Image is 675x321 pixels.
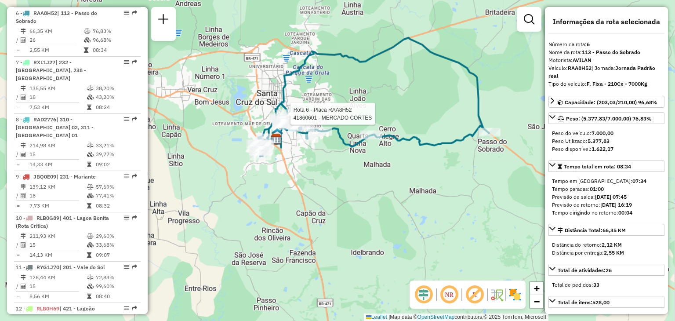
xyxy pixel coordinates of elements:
span: 12 - [16,305,95,320]
span: 6 - [16,10,97,24]
td: 15 [29,282,87,291]
i: Tempo total em rota [87,162,91,167]
span: 9 - [16,173,96,180]
strong: 528,00 [592,299,610,306]
strong: [DATE] 07:45 [595,193,627,200]
td: 76,83% [92,27,137,36]
em: Rota exportada [132,174,137,179]
div: Veículo: [548,64,664,80]
span: 11 - [16,264,105,270]
td: = [16,103,20,112]
td: = [16,251,20,259]
a: Leaflet [366,314,387,320]
img: Fluxo de ruas [490,288,504,302]
i: Tempo total em rota [87,252,91,258]
td: 38,20% [95,84,137,93]
div: Número da rota: [548,40,664,48]
em: Rota exportada [132,117,137,122]
td: 7,73 KM [29,201,87,210]
strong: 1.622,17 [592,146,613,152]
td: 214,98 KM [29,141,87,150]
span: | 231 - Mariante [56,173,96,180]
i: % de utilização da cubagem [87,95,94,100]
span: Ocultar NR [439,284,460,305]
div: Distância Total:66,35 KM [548,237,664,260]
span: | 310 - [GEOGRAPHIC_DATA] 02, 311 - [GEOGRAPHIC_DATA] 01 [16,116,94,139]
strong: 113 - Passo do Sobrado [582,49,640,55]
td: 15 [29,150,87,159]
i: % de utilização do peso [87,233,94,239]
i: % de utilização da cubagem [87,284,94,289]
td: 26 [29,36,83,44]
a: Capacidade: (203,03/210,00) 96,68% [548,96,664,108]
td: 09:02 [95,160,137,169]
em: Opções [124,59,129,65]
i: Distância Total [21,143,26,148]
div: Total de pedidos: [552,281,661,289]
td: 77,41% [95,191,137,200]
em: Opções [124,306,129,311]
td: 96,68% [92,36,137,44]
em: Rota exportada [132,59,137,65]
a: OpenStreetMap [417,314,455,320]
span: Capacidade: (203,03/210,00) 96,68% [565,99,657,106]
strong: 528,00 [605,314,622,320]
td: 09:07 [95,251,137,259]
h4: Informações da rota selecionada [548,18,664,26]
i: % de utilização da cubagem [84,37,91,43]
td: / [16,36,20,44]
span: | [388,314,390,320]
div: Tempo total em rota: 08:34 [548,174,664,220]
span: + [534,283,540,294]
span: 10 - [16,215,109,229]
td: = [16,292,20,301]
td: 08:24 [95,103,137,112]
i: Total de Atividades [21,95,26,100]
i: Tempo total em rota [84,47,88,53]
div: Tempo paradas: [552,185,661,193]
td: / [16,241,20,249]
td: 39,77% [95,150,137,159]
i: % de utilização da cubagem [87,152,94,157]
i: Total de Atividades [21,284,26,289]
span: | 401 - Lagoa Bonita (Rota Crítica) [16,215,109,229]
span: RLB0G89 [36,215,59,221]
div: Peso: (5.377,83/7.000,00) 76,83% [548,126,664,157]
span: RLB0H69 [36,305,59,312]
td: 128,44 KM [29,273,87,282]
div: Motorista: [548,56,664,64]
td: 08:34 [92,46,137,55]
a: Zoom out [530,295,543,308]
td: 7,53 KM [29,103,87,112]
td: 08:32 [95,201,137,210]
td: 18 [29,93,87,102]
td: 66,35 KM [29,27,83,36]
td: 2,55 KM [29,46,83,55]
div: Peso Utilizado: [552,137,661,145]
em: Rota exportada [132,306,137,311]
span: | 232 - [GEOGRAPHIC_DATA], 238 - [GEOGRAPHIC_DATA] [16,59,86,81]
i: % de utilização do peso [87,275,94,280]
span: − [534,296,540,307]
td: 15 [29,241,87,249]
td: 14,33 KM [29,160,87,169]
i: Total de Atividades [21,193,26,198]
span: Ocultar deslocamento [413,284,434,305]
i: Distância Total [21,184,26,190]
strong: 7.000,00 [592,130,613,136]
a: Zoom in [530,282,543,295]
a: Tempo total em rota: 08:34 [548,160,664,172]
td: 8,56 KM [29,292,87,301]
strong: 6 [587,41,590,47]
i: Tempo total em rota [87,105,91,110]
strong: AVILAN [573,57,592,63]
td: = [16,160,20,169]
a: Peso: (5.377,83/7.000,00) 76,83% [548,112,664,124]
td: / [16,150,20,159]
td: 08:40 [95,292,137,301]
strong: 07:34 [632,178,646,184]
td: / [16,191,20,200]
span: | Jornada: [548,65,655,79]
span: | 201 - Vale do Sol [59,264,105,270]
td: = [16,201,20,210]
